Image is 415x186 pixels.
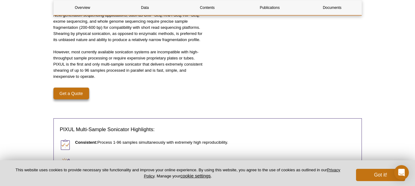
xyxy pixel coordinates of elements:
p: Fast setup, short learning curve, and easy operation with intuitive touchscreen. [75,159,355,165]
img: Simple [60,158,71,169]
h3: PIXUL Multi-Sample Sonicator Highlights: [60,126,355,133]
p: Next-generation sequencing applications, such as ChIP-Seq, RNA-Seq, RIP-Seq, exome sequencing, an... [53,12,206,43]
a: Overview [54,0,112,15]
strong: Simple: [75,160,90,165]
strong: Consistent: [75,140,98,145]
button: Got it! [356,169,405,181]
iframe: PIXUL Multi-Sample Sonicator: Sample Preparation, Proteomics and Beyond [210,12,362,97]
p: Process 1-96 samples simultaneously with extremely high reproducibility. [75,139,355,146]
a: Data [116,0,174,15]
div: Open Intercom Messenger [394,165,409,180]
a: Documents [303,0,361,15]
button: cookie settings [180,173,211,178]
a: Get a Quote [53,88,89,99]
a: Contents [178,0,236,15]
a: Privacy Policy [144,168,340,178]
a: Publications [241,0,299,15]
p: However, most currently available sonication systems are incompatible with high-throughput sample... [53,49,206,80]
p: This website uses cookies to provide necessary site functionality and improve your online experie... [10,167,346,179]
img: Consistent [60,139,71,150]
